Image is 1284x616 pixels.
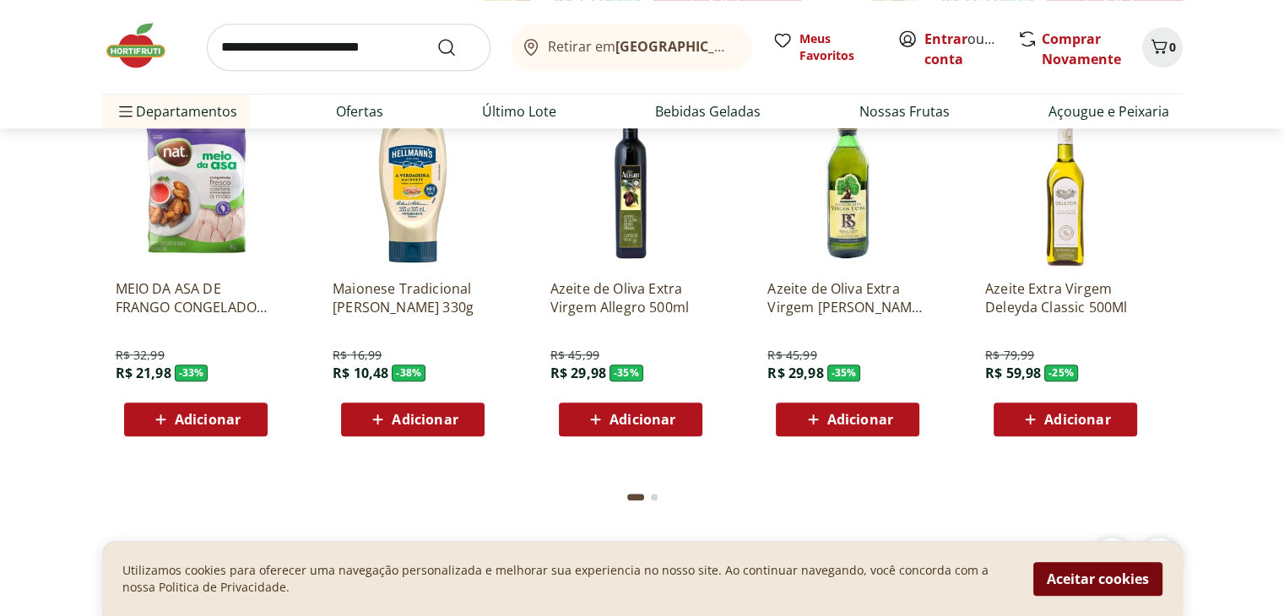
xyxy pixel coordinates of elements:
button: Adicionar [994,403,1137,436]
span: Retirar em [548,39,734,54]
a: Comprar Novamente [1042,30,1121,68]
a: Bebidas Geladas [655,101,761,122]
span: 0 [1169,39,1176,55]
img: Azeite de Oliva Extra Virgem Rafael Salgado 500ml [767,105,928,266]
span: - 33 % [175,365,209,381]
button: Carrinho [1142,27,1183,68]
a: Açougue e Peixaria [1048,101,1169,122]
img: Maionese Tradicional Hellmann's 330g [333,105,493,266]
a: Último Lote [482,101,556,122]
span: Adicionar [827,413,893,426]
span: R$ 21,98 [116,364,171,382]
button: Current page from fs-carousel [624,477,647,517]
span: R$ 16,99 [333,347,382,364]
span: Meus Favoritos [799,30,877,64]
span: Adicionar [175,413,241,426]
input: search [207,24,490,71]
span: - 35 % [827,365,861,381]
button: Adicionar [341,403,485,436]
img: MEIO DA ASA DE FRANGO CONGELADO NAT 1KG [116,105,276,266]
span: R$ 59,98 [985,364,1041,382]
span: - 25 % [1044,365,1078,381]
button: Menu [116,91,136,132]
span: - 35 % [609,365,643,381]
button: previous [1092,538,1132,578]
span: R$ 32,99 [116,347,165,364]
button: Submit Search [436,37,477,57]
a: Azeite de Oliva Extra Virgem [PERSON_NAME] 500ml [767,279,928,316]
button: Retirar em[GEOGRAPHIC_DATA]/[GEOGRAPHIC_DATA] [511,24,752,71]
a: Meus Favoritos [772,30,877,64]
a: Entrar [924,30,967,48]
span: Adicionar [392,413,458,426]
a: MEIO DA ASA DE FRANGO CONGELADO NAT 1KG [116,279,276,316]
button: Adicionar [559,403,702,436]
button: Adicionar [776,403,919,436]
img: Azeite Extra Virgem Deleyda Classic 500Ml [985,105,1146,266]
a: Criar conta [924,30,1017,68]
button: Go to page 2 from fs-carousel [647,477,661,517]
a: Azeite Extra Virgem Deleyda Classic 500Ml [985,279,1146,316]
b: [GEOGRAPHIC_DATA]/[GEOGRAPHIC_DATA] [615,37,900,56]
button: Adicionar [124,403,268,436]
img: Hortifruti [102,20,187,71]
span: Adicionar [1044,413,1110,426]
span: R$ 29,98 [550,364,606,382]
a: Nossas Frutas [859,101,950,122]
span: Departamentos [116,91,237,132]
button: next [1139,538,1179,578]
button: Aceitar cookies [1033,562,1162,596]
a: Maionese Tradicional [PERSON_NAME] 330g [333,279,493,316]
span: - 38 % [392,365,425,381]
span: R$ 29,98 [767,364,823,382]
a: Ofertas [336,101,383,122]
span: ou [924,29,1000,69]
span: R$ 10,48 [333,364,388,382]
span: R$ 45,99 [767,347,816,364]
a: Azeite de Oliva Extra Virgem Allegro 500ml [550,279,711,316]
p: Utilizamos cookies para oferecer uma navegação personalizada e melhorar sua experiencia no nosso ... [122,562,1013,596]
span: R$ 45,99 [550,347,599,364]
img: Azeite de Oliva Extra Virgem Allegro 500ml [550,105,711,266]
span: R$ 79,99 [985,347,1034,364]
span: Adicionar [609,413,675,426]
